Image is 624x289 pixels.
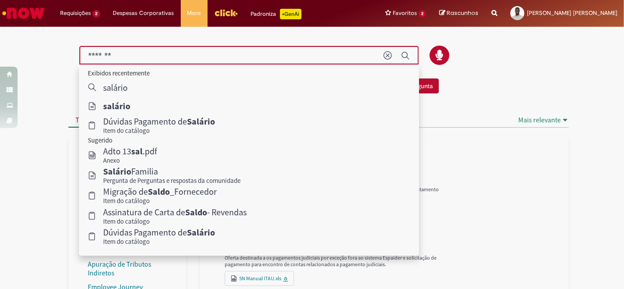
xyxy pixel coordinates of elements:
[214,6,238,19] img: click_logo_yellow_360x200.png
[93,10,100,18] span: 2
[419,10,426,18] span: 2
[280,9,301,19] p: +GenAi
[1,4,46,22] img: ServiceNow
[447,9,478,17] span: Rascunhos
[187,9,201,18] span: More
[60,9,91,18] span: Requisições
[527,9,617,17] span: [PERSON_NAME] [PERSON_NAME]
[113,9,174,18] span: Despesas Corporativas
[251,9,301,19] div: Padroniza
[393,9,417,18] span: Favoritos
[439,9,478,18] a: Rascunhos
